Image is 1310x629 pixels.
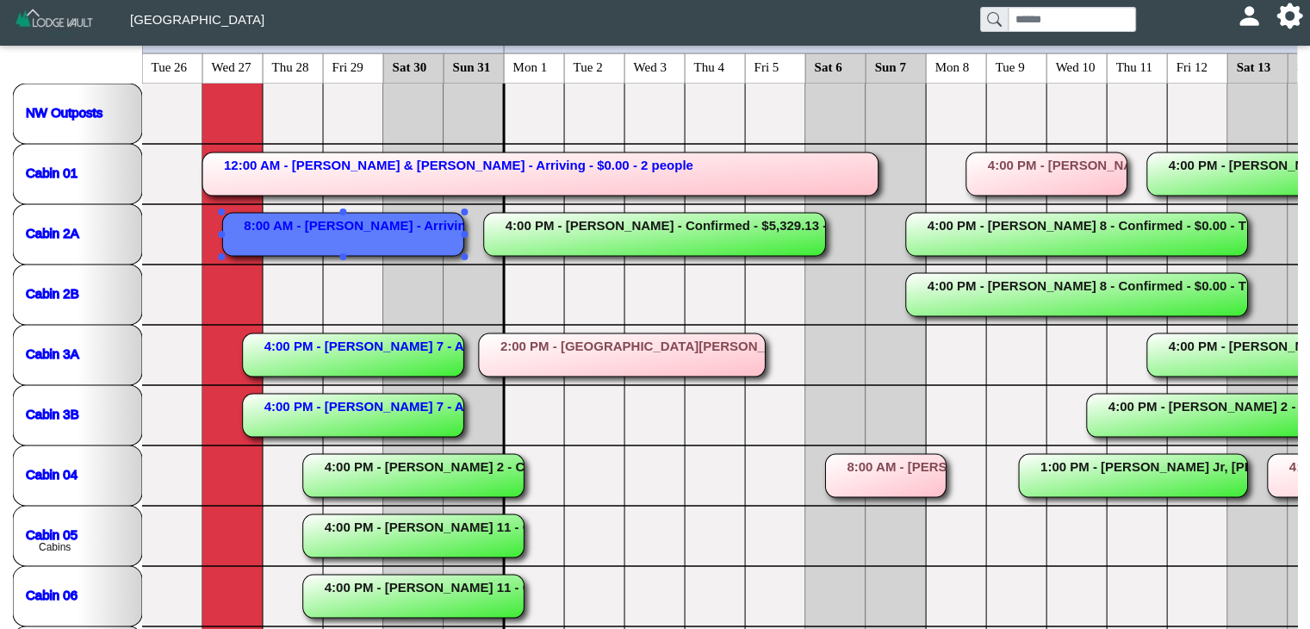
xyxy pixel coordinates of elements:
[634,59,667,73] text: Wed 3
[332,59,363,73] text: Fri 29
[26,285,79,300] a: Cabin 2B
[875,59,907,73] text: Sun 7
[453,59,491,73] text: Sun 31
[1283,9,1296,22] svg: gear fill
[14,7,96,37] img: Z
[1116,59,1152,73] text: Thu 11
[815,59,843,73] text: Sat 6
[513,59,548,73] text: Mon 1
[1056,59,1096,73] text: Wed 10
[272,59,309,73] text: Thu 28
[26,165,78,179] a: Cabin 01
[935,59,970,73] text: Mon 8
[987,12,1001,26] svg: search
[39,541,71,553] text: Cabins
[694,59,725,73] text: Thu 4
[1243,9,1256,22] svg: person fill
[212,59,251,73] text: Wed 27
[574,59,603,73] text: Tue 2
[26,587,78,601] a: Cabin 06
[26,466,78,481] a: Cabin 04
[26,406,79,420] a: Cabin 3B
[26,526,78,541] a: Cabin 05
[26,225,79,240] a: Cabin 2A
[1237,59,1271,73] text: Sat 13
[1177,59,1208,73] text: Fri 12
[754,59,779,73] text: Fri 5
[26,346,79,360] a: Cabin 3A
[26,104,102,119] a: NW Outposts
[393,59,427,73] text: Sat 30
[152,59,188,73] text: Tue 26
[996,59,1025,73] text: Tue 9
